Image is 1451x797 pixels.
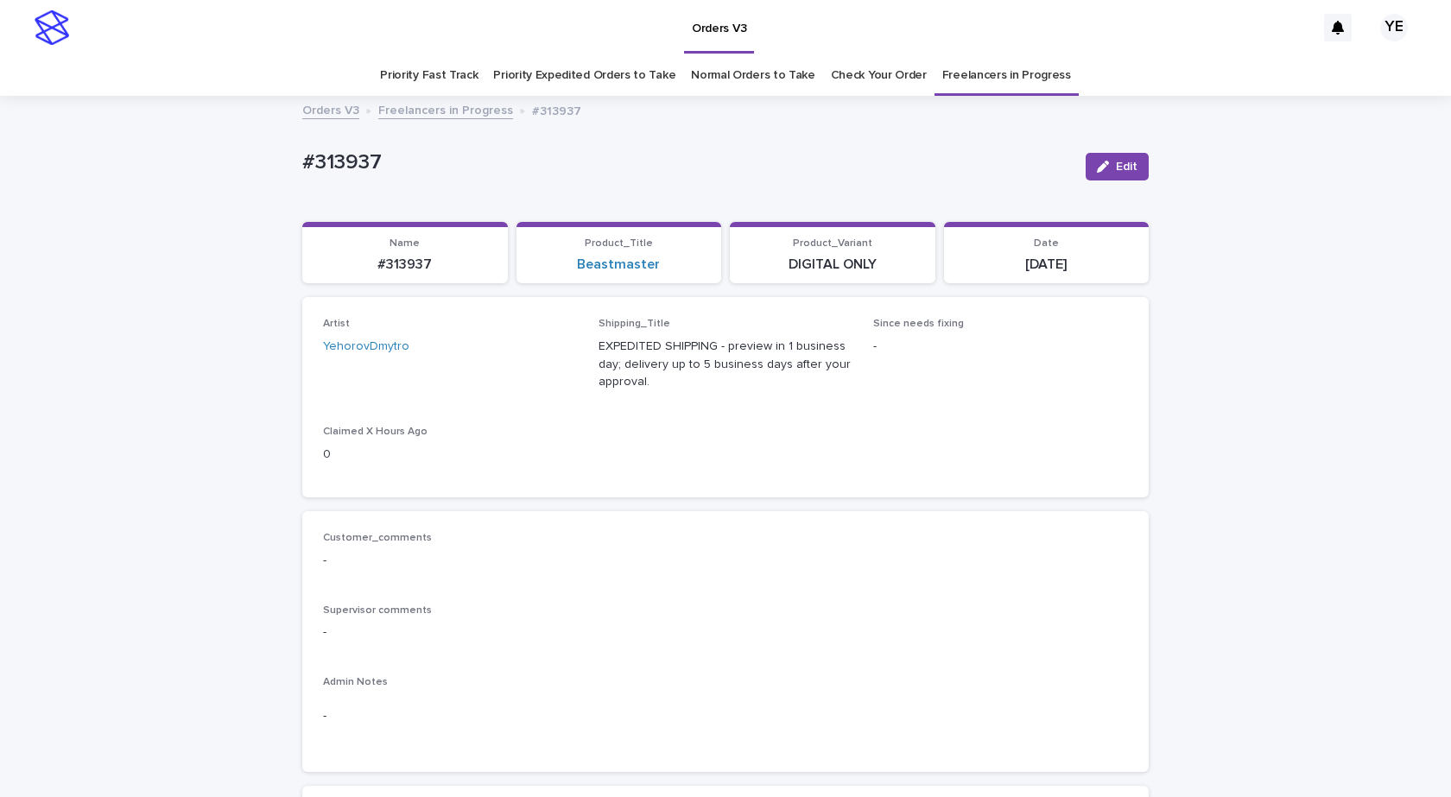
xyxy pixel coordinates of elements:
[302,150,1072,175] p: #313937
[323,605,432,616] span: Supervisor comments
[599,338,853,391] p: EXPEDITED SHIPPING - preview in 1 business day; delivery up to 5 business days after your approval.
[740,256,925,273] p: DIGITAL ONLY
[323,338,409,356] a: YehorovDmytro
[873,319,964,329] span: Since needs fixing
[942,55,1071,96] a: Freelancers in Progress
[793,238,872,249] span: Product_Variant
[302,99,359,119] a: Orders V3
[1116,161,1137,173] span: Edit
[599,319,670,329] span: Shipping_Title
[1380,14,1408,41] div: YE
[577,256,660,273] a: Beastmaster
[323,319,350,329] span: Artist
[323,533,432,543] span: Customer_comments
[323,677,388,687] span: Admin Notes
[1086,153,1149,180] button: Edit
[323,623,1128,642] p: -
[831,55,927,96] a: Check Your Order
[493,55,675,96] a: Priority Expedited Orders to Take
[873,338,1128,356] p: -
[532,100,581,119] p: #313937
[323,427,428,437] span: Claimed X Hours Ago
[585,238,653,249] span: Product_Title
[313,256,497,273] p: #313937
[1034,238,1059,249] span: Date
[323,552,1128,570] p: -
[691,55,815,96] a: Normal Orders to Take
[378,99,513,119] a: Freelancers in Progress
[323,446,578,464] p: 0
[323,707,1128,725] p: -
[390,238,420,249] span: Name
[380,55,478,96] a: Priority Fast Track
[35,10,69,45] img: stacker-logo-s-only.png
[954,256,1139,273] p: [DATE]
